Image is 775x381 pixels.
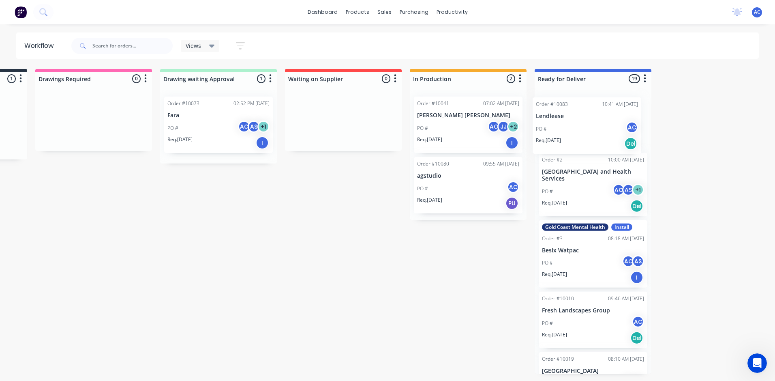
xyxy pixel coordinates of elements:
[342,6,373,18] div: products
[373,6,396,18] div: sales
[24,41,58,51] div: Workflow
[754,9,760,16] span: AC
[396,6,432,18] div: purchasing
[186,41,201,50] span: Views
[92,38,173,54] input: Search for orders...
[15,6,27,18] img: Factory
[747,353,767,373] iframe: Intercom live chat
[432,6,472,18] div: productivity
[304,6,342,18] a: dashboard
